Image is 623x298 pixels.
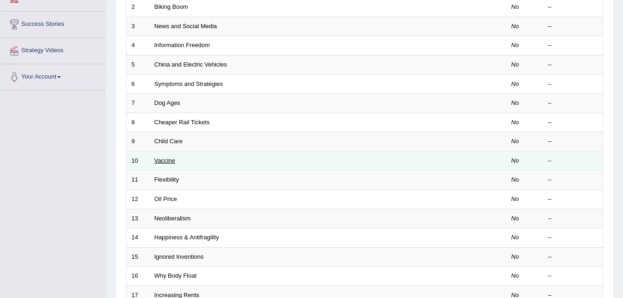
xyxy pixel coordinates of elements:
div: – [548,80,598,89]
td: 6 [126,74,149,94]
a: Vaccine [154,157,175,164]
a: Biking Boom [154,3,188,10]
td: 9 [126,132,149,152]
em: No [511,253,519,260]
td: 11 [126,170,149,190]
em: No [511,157,519,164]
em: No [511,23,519,30]
a: Flexibility [154,176,179,183]
td: 5 [126,55,149,75]
em: No [511,215,519,222]
td: 3 [126,17,149,36]
a: Strategy Videos [0,38,106,61]
div: – [548,3,598,12]
div: – [548,272,598,280]
em: No [511,119,519,126]
em: No [511,176,519,183]
td: 15 [126,247,149,267]
div: – [548,214,598,223]
a: Happiness & Antifragility [154,234,219,241]
a: Ignored Inventions [154,253,204,260]
em: No [511,138,519,145]
em: No [511,3,519,10]
div: – [548,61,598,69]
div: – [548,137,598,146]
a: Symptoms and Strategies [154,80,223,87]
td: 10 [126,151,149,170]
a: Success Stories [0,12,106,35]
td: 8 [126,113,149,132]
em: No [511,234,519,241]
a: China and Electric Vehicles [154,61,227,68]
div: – [548,233,598,242]
a: Your Account [0,64,106,87]
a: Cheaper Rail Tickets [154,119,210,126]
div: – [548,99,598,108]
em: No [511,80,519,87]
div: – [548,253,598,262]
a: Oil Price [154,195,177,202]
a: Child Care [154,138,183,145]
a: Neoliberalism [154,215,191,222]
a: News and Social Media [154,23,217,30]
a: Dog Ages [154,99,180,106]
em: No [511,61,519,68]
td: 4 [126,36,149,55]
a: Why Body Float [154,272,197,279]
td: 12 [126,189,149,209]
td: 16 [126,267,149,286]
div: – [548,176,598,184]
div: – [548,22,598,31]
div: – [548,157,598,165]
td: 14 [126,228,149,248]
em: No [511,195,519,202]
div: – [548,41,598,50]
div: – [548,118,598,127]
div: – [548,195,598,204]
em: No [511,272,519,279]
a: Information Freedom [154,42,210,49]
td: 13 [126,209,149,228]
td: 7 [126,94,149,113]
em: No [511,99,519,106]
em: No [511,42,519,49]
